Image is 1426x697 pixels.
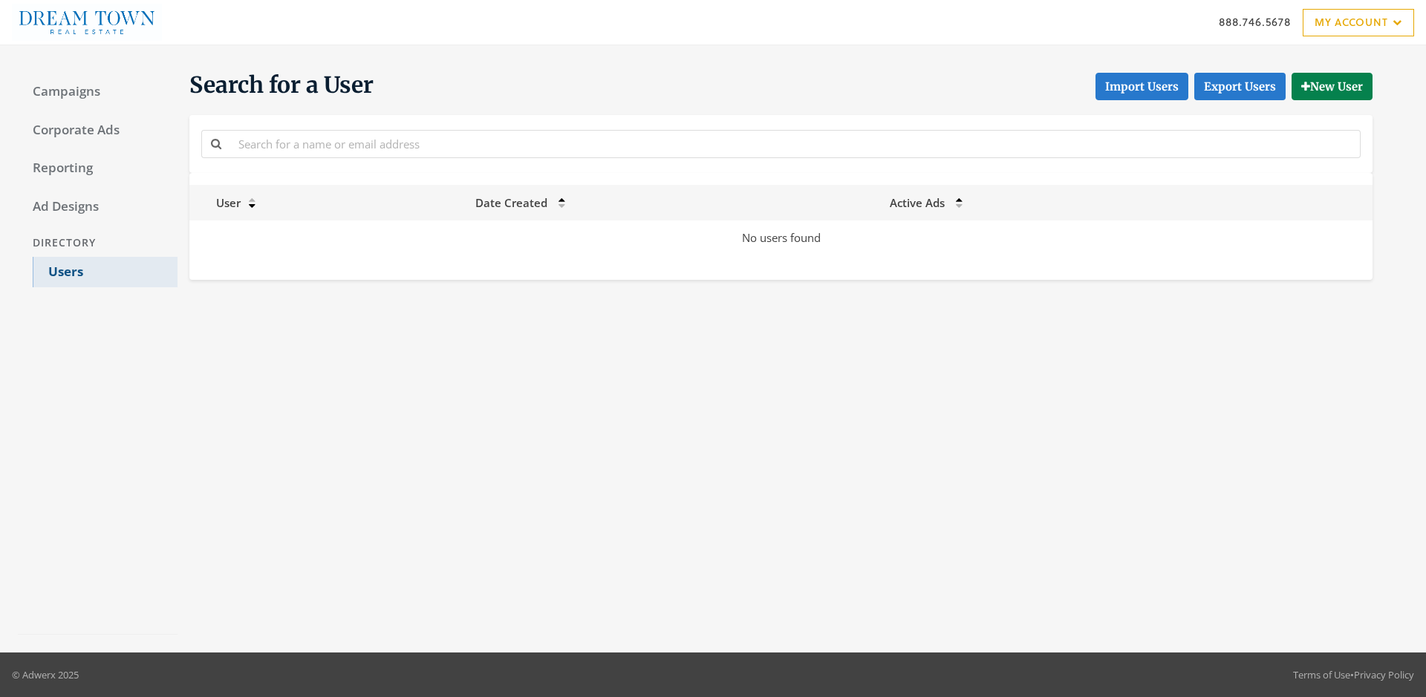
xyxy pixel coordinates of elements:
a: Campaigns [18,76,178,108]
button: Import Users [1095,73,1188,100]
td: No users found [189,220,1373,255]
span: Active Ads [890,195,945,210]
div: Directory [18,229,178,257]
span: Search for a User [189,71,374,100]
a: Users [33,257,178,288]
img: Adwerx [12,4,162,41]
a: Privacy Policy [1354,668,1414,681]
a: Corporate Ads [18,115,178,146]
button: New User [1292,73,1373,100]
a: Export Users [1194,73,1286,100]
a: Reporting [18,153,178,184]
a: 888.746.5678 [1219,14,1291,30]
a: Ad Designs [18,192,178,223]
i: Search for a name or email address [211,138,221,149]
a: Terms of Use [1293,668,1350,681]
div: • [1293,667,1414,682]
p: © Adwerx 2025 [12,667,79,682]
span: Date Created [475,195,547,210]
span: User [198,195,241,210]
input: Search for a name or email address [229,130,1361,157]
a: My Account [1303,9,1414,36]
